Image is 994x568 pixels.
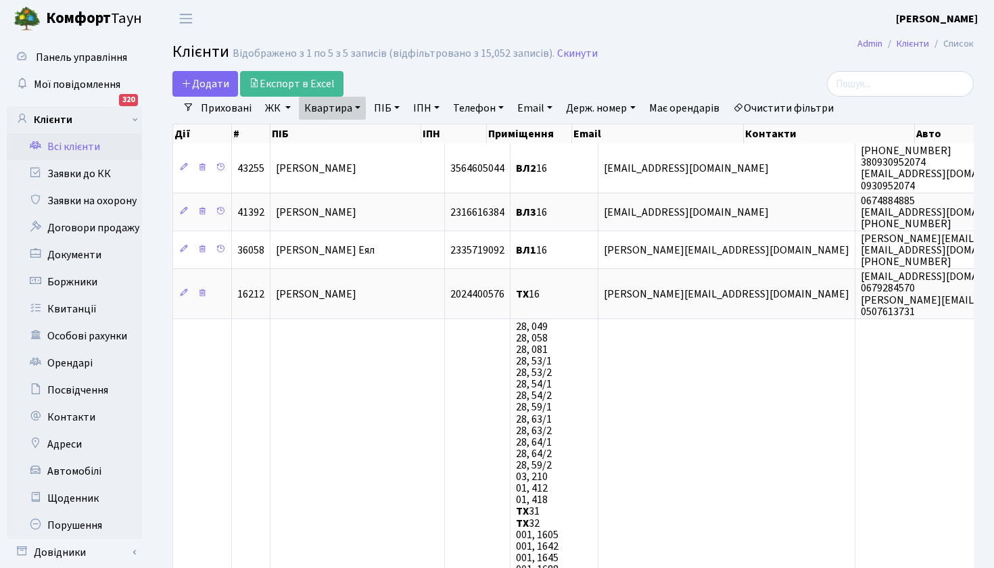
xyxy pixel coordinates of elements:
a: Договори продажу [7,214,142,241]
b: [PERSON_NAME] [896,11,978,26]
th: Email [572,124,743,143]
b: Комфорт [46,7,111,29]
a: ІПН [408,97,445,120]
span: Додати [181,76,229,91]
a: Орендарі [7,350,142,377]
span: 16 [516,161,547,176]
span: 16 [516,205,547,220]
a: ЖК [260,97,296,120]
span: [PERSON_NAME][EMAIL_ADDRESS][DOMAIN_NAME] [604,287,849,302]
th: Приміщення [487,124,573,143]
b: ТХ [516,504,529,519]
a: Адреси [7,431,142,458]
a: Телефон [448,97,509,120]
a: Квартира [299,97,366,120]
th: Дії [173,124,232,143]
th: ІПН [421,124,487,143]
a: Скинути [557,47,598,60]
a: ПІБ [369,97,405,120]
b: ВЛ3 [516,205,536,220]
img: logo.png [14,5,41,32]
a: Боржники [7,268,142,295]
span: [PERSON_NAME] [276,205,356,220]
a: Email [512,97,558,120]
a: Має орендарів [644,97,725,120]
a: Посвідчення [7,377,142,404]
span: 2335719092 [450,243,504,258]
a: Панель управління [7,44,142,71]
span: [EMAIL_ADDRESS][DOMAIN_NAME] [604,161,769,176]
a: Заявки до КК [7,160,142,187]
a: Квитанції [7,295,142,323]
a: [PERSON_NAME] [896,11,978,27]
span: 16212 [237,287,264,302]
a: Особові рахунки [7,323,142,350]
a: Довідники [7,539,142,566]
button: Переключити навігацію [169,7,203,30]
a: Порушення [7,512,142,539]
th: ПІБ [270,124,421,143]
span: [EMAIL_ADDRESS][DOMAIN_NAME] [604,205,769,220]
th: Контакти [744,124,915,143]
a: Додати [172,71,238,97]
a: Очистити фільтри [728,97,839,120]
b: ВЛ1 [516,243,536,258]
a: Заявки на охорону [7,187,142,214]
li: Список [929,37,974,51]
a: Документи [7,241,142,268]
a: Мої повідомлення320 [7,71,142,98]
span: Мої повідомлення [34,77,120,92]
span: 16 [516,287,540,302]
a: Клієнти [7,106,142,133]
a: Держ. номер [561,97,640,120]
span: 36058 [237,243,264,258]
a: Контакти [7,404,142,431]
span: [PERSON_NAME] [276,161,356,176]
span: Клієнти [172,40,229,64]
div: Відображено з 1 по 5 з 5 записів (відфільтровано з 15,052 записів). [233,47,554,60]
b: ВЛ2 [516,161,536,176]
a: Клієнти [897,37,929,51]
span: 43255 [237,161,264,176]
span: 16 [516,243,547,258]
span: 3564605044 [450,161,504,176]
nav: breadcrumb [837,30,994,58]
a: Автомобілі [7,458,142,485]
b: ТХ [516,287,529,302]
input: Пошук... [827,71,974,97]
a: Щоденник [7,485,142,512]
a: Експорт в Excel [240,71,344,97]
span: Таун [46,7,142,30]
div: 320 [119,94,138,106]
span: 2024400576 [450,287,504,302]
span: [PERSON_NAME] Еял [276,243,375,258]
span: 41392 [237,205,264,220]
b: ТХ [516,516,529,531]
a: Приховані [195,97,257,120]
th: # [232,124,270,143]
span: Панель управління [36,50,127,65]
span: [PERSON_NAME][EMAIL_ADDRESS][DOMAIN_NAME] [604,243,849,258]
span: 2316616384 [450,205,504,220]
a: Всі клієнти [7,133,142,160]
span: [PERSON_NAME] [276,287,356,302]
a: Admin [857,37,882,51]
